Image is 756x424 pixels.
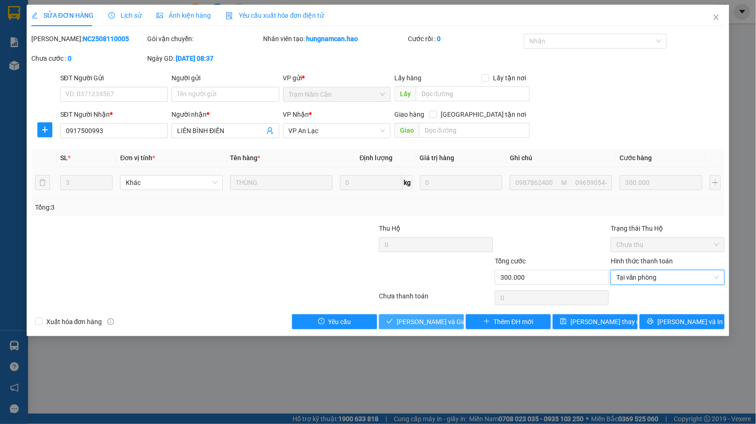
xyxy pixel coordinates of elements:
input: Ghi Chú [510,175,612,190]
span: printer [647,318,654,325]
div: Tổng: 3 [35,202,292,212]
div: Chưa cước : [31,53,145,64]
span: Cước hàng [620,154,652,162]
div: Chưa thanh toán [378,291,494,307]
button: delete [35,175,50,190]
span: Giao [394,123,419,138]
span: picture [157,12,163,19]
span: Trạm Năm Căn [289,87,385,101]
b: NC2508110005 [83,35,129,42]
span: Tổng cước [495,257,526,265]
button: printer[PERSON_NAME] và In [640,314,725,329]
div: VP gửi [283,73,391,83]
span: Yêu cầu xuất hóa đơn điện tử [226,12,324,19]
span: Giá trị hàng [420,154,455,162]
span: close-circle [714,275,720,280]
span: SỬA ĐƠN HÀNG [31,12,93,19]
span: VP An Lạc [289,124,385,138]
span: exclamation-circle [318,318,325,325]
span: user-add [266,127,274,134]
th: Ghi chú [506,149,616,167]
div: Cước rồi : [408,34,522,44]
span: [PERSON_NAME] và Giao hàng [397,317,486,327]
span: plus [484,318,490,325]
span: Định lượng [360,154,393,162]
div: Nhân viên tạo: [263,34,406,44]
span: edit [31,12,38,19]
div: Trạng thái Thu Hộ [611,223,725,233]
span: plus [38,126,52,134]
span: Lấy [394,86,416,101]
span: [PERSON_NAME] và In [657,317,723,327]
span: Đơn vị tính [120,154,155,162]
span: Lịch sử [108,12,142,19]
button: save[PERSON_NAME] thay đổi [553,314,638,329]
b: 0 [68,55,71,62]
input: VD: Bàn, Ghế [230,175,333,190]
div: Người gửi [171,73,279,83]
span: close [713,14,720,21]
button: plus [710,175,721,190]
button: exclamation-circleYêu cầu [292,314,377,329]
span: VP Nhận [283,111,309,118]
span: [PERSON_NAME] thay đổi [571,317,645,327]
input: 0 [620,175,702,190]
button: Close [703,5,729,31]
span: Tên hàng [230,154,261,162]
b: hungnamcan.hao [306,35,358,42]
b: 0 [437,35,441,42]
span: Giao hàng [394,111,424,118]
span: Xuất hóa đơn hàng [43,317,106,327]
span: Ảnh kiện hàng [157,12,211,19]
span: Khác [126,176,217,190]
span: save [560,318,567,325]
input: Dọc đường [416,86,530,101]
button: plus [37,122,52,137]
span: kg [403,175,413,190]
div: Người nhận [171,109,279,120]
img: icon [226,12,233,20]
span: Chưa thu [616,238,719,252]
input: Dọc đường [419,123,530,138]
div: SĐT Người Gửi [60,73,168,83]
span: clock-circle [108,12,115,19]
span: Thu Hộ [379,225,400,232]
span: SL [60,154,68,162]
div: SĐT Người Nhận [60,109,168,120]
span: Lấy hàng [394,74,421,82]
button: plusThêm ĐH mới [466,314,551,329]
span: Thêm ĐH mới [494,317,534,327]
span: Yêu cầu [328,317,351,327]
div: [PERSON_NAME]: [31,34,145,44]
span: Lấy tận nơi [489,73,530,83]
b: [DATE] 08:37 [176,55,214,62]
span: info-circle [107,318,114,325]
span: check [386,318,393,325]
label: Hình thức thanh toán [611,257,673,265]
input: 0 [420,175,502,190]
div: Ngày GD: [147,53,261,64]
span: [GEOGRAPHIC_DATA] tận nơi [437,109,530,120]
span: Tại văn phòng [616,270,719,284]
button: check[PERSON_NAME] và Giao hàng [379,314,464,329]
div: Gói vận chuyển: [147,34,261,44]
